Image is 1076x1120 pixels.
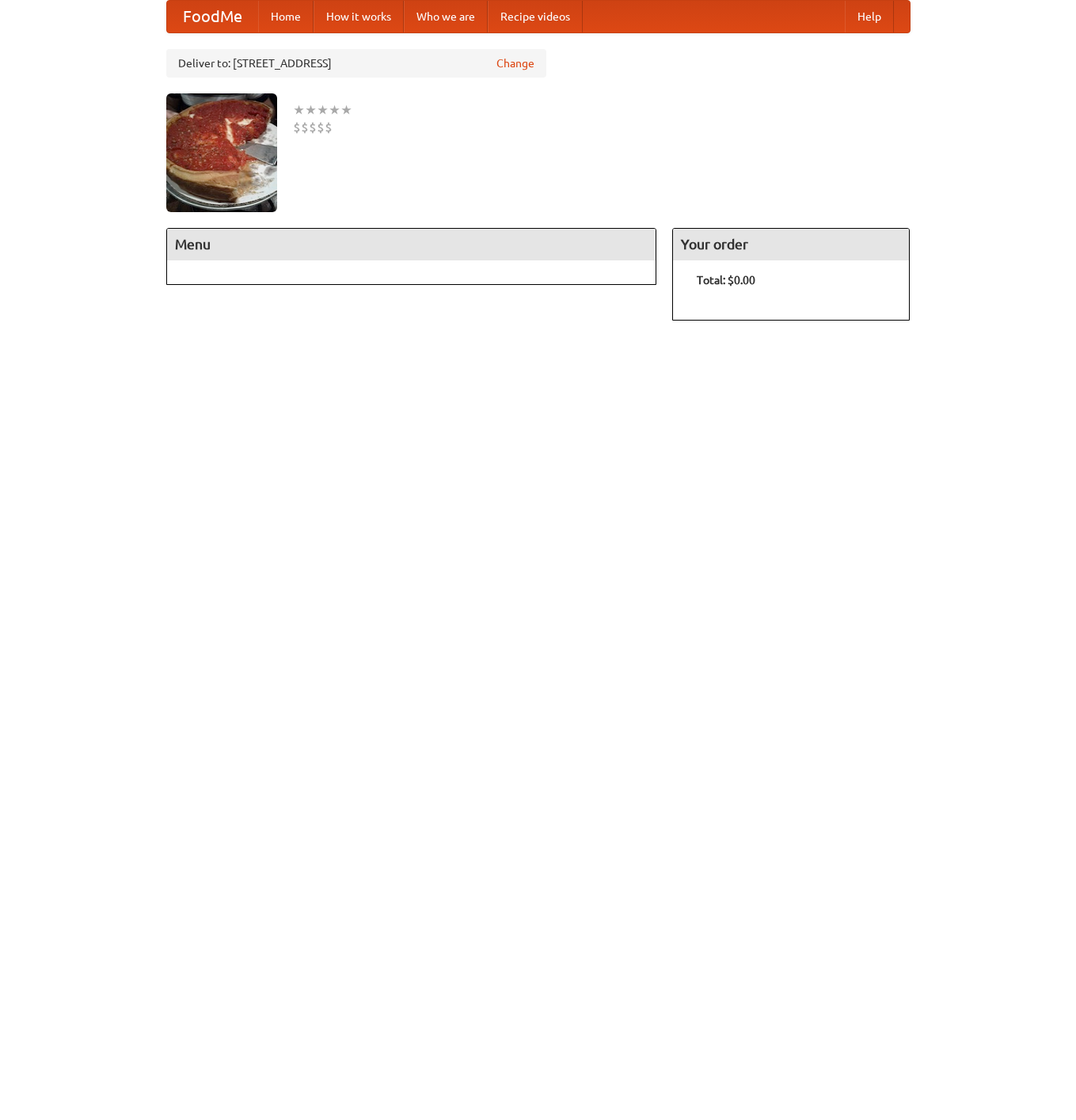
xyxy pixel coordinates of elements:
h4: Your order [673,229,909,260]
h4: Menu [167,229,656,260]
a: Home [258,1,314,32]
li: $ [301,119,309,136]
li: ★ [293,101,305,119]
a: Recipe videos [488,1,583,32]
li: $ [309,119,317,136]
li: ★ [340,101,352,119]
b: Total: $0.00 [697,274,755,287]
a: Help [845,1,894,32]
li: $ [325,119,333,136]
li: $ [293,119,301,136]
img: angular.jpg [166,93,277,212]
li: ★ [317,101,329,119]
a: Who we are [404,1,488,32]
a: How it works [314,1,404,32]
a: FoodMe [167,1,258,32]
li: ★ [329,101,340,119]
li: ★ [305,101,317,119]
div: Deliver to: [STREET_ADDRESS] [166,49,546,78]
li: $ [317,119,325,136]
a: Change [496,55,534,71]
